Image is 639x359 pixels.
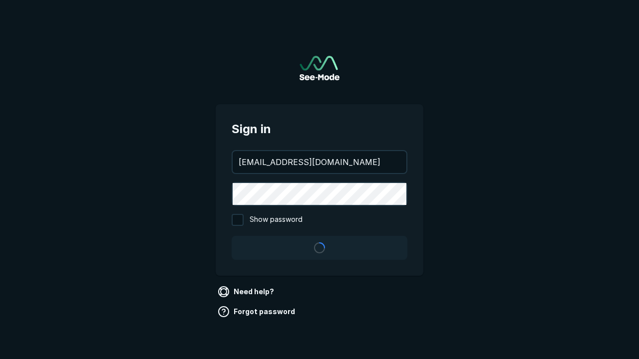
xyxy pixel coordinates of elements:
a: Need help? [216,284,278,300]
img: See-Mode Logo [300,56,339,80]
span: Show password [250,214,303,226]
a: Forgot password [216,304,299,320]
a: Go to sign in [300,56,339,80]
span: Sign in [232,120,407,138]
input: your@email.com [233,151,406,173]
